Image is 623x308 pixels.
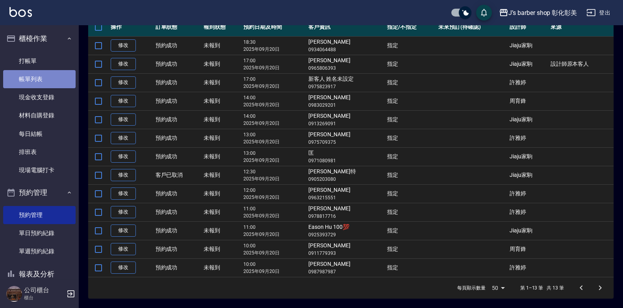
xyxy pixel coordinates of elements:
[306,258,385,277] td: [PERSON_NAME]
[154,258,202,277] td: 預約成功
[308,65,383,72] p: 0965806393
[24,286,64,294] h5: 公司櫃台
[154,147,202,166] td: 預約成功
[3,88,76,106] a: 現金收支登錄
[154,166,202,184] td: 客戶已取消
[243,46,304,53] p: 2025年09月20日
[520,284,564,291] p: 第 1–13 筆 共 13 筆
[109,18,154,37] th: 操作
[154,55,202,73] td: 預約成功
[243,83,304,90] p: 2025年09月20日
[243,231,304,238] p: 2025年09月20日
[243,261,304,268] p: 10:00
[308,268,383,275] p: 0987987987
[111,243,136,255] a: 修改
[306,203,385,221] td: [PERSON_NAME]
[385,258,436,277] td: 指定
[9,7,32,17] img: Logo
[385,166,436,184] td: 指定
[308,46,383,53] p: 0934064488
[385,147,436,166] td: 指定
[24,294,64,301] p: 櫃台
[154,18,202,37] th: 訂單狀態
[202,36,241,55] td: 未報到
[385,240,436,258] td: 指定
[436,18,507,37] th: 未來預訂(待確認)
[3,224,76,242] a: 單日預約紀錄
[243,175,304,182] p: 2025年09月20日
[385,129,436,147] td: 指定
[549,55,614,73] td: 設計師原本客人
[202,147,241,166] td: 未報到
[111,95,136,107] a: 修改
[243,194,304,201] p: 2025年09月20日
[306,129,385,147] td: [PERSON_NAME]
[154,110,202,129] td: 預約成功
[243,101,304,108] p: 2025年09月20日
[154,203,202,221] td: 預約成功
[111,206,136,218] a: 修改
[385,92,436,110] td: 指定
[111,169,136,181] a: 修改
[385,36,436,55] td: 指定
[154,92,202,110] td: 預約成功
[508,240,549,258] td: 周育鋒
[111,39,136,52] a: 修改
[308,157,383,164] p: 0971080981
[154,221,202,240] td: 預約成功
[243,64,304,71] p: 2025年09月20日
[3,206,76,224] a: 預約管理
[202,221,241,240] td: 未報到
[308,250,383,257] p: 0911779393
[243,224,304,231] p: 11:00
[308,139,383,146] p: 0975709375
[243,187,304,194] p: 12:00
[6,286,22,302] img: Person
[385,73,436,92] td: 指定
[202,203,241,221] td: 未報到
[111,187,136,200] a: 修改
[241,18,306,37] th: 預約日期及時間
[111,262,136,274] a: 修改
[508,18,549,37] th: 設計師
[243,76,304,83] p: 17:00
[489,277,508,299] div: 50
[154,36,202,55] td: 預約成功
[243,268,304,275] p: 2025年09月20日
[202,166,241,184] td: 未報到
[111,132,136,144] a: 修改
[243,150,304,157] p: 13:00
[3,125,76,143] a: 每日結帳
[308,213,383,220] p: 0978817716
[111,76,136,89] a: 修改
[508,55,549,73] td: Jiaju家駒
[306,18,385,37] th: 客戶資訊
[306,110,385,129] td: [PERSON_NAME]
[306,147,385,166] td: 匡
[154,240,202,258] td: 預約成功
[243,212,304,219] p: 2025年09月20日
[202,110,241,129] td: 未報到
[306,184,385,203] td: [PERSON_NAME]
[202,258,241,277] td: 未報到
[243,249,304,256] p: 2025年09月20日
[508,221,549,240] td: Jiaju家駒
[202,73,241,92] td: 未報到
[154,184,202,203] td: 預約成功
[154,73,202,92] td: 預約成功
[3,28,76,49] button: 櫃檯作業
[243,39,304,46] p: 18:30
[243,113,304,120] p: 14:00
[508,166,549,184] td: Jiaju家駒
[549,18,614,37] th: 來源
[243,131,304,138] p: 13:00
[508,92,549,110] td: 周育鋒
[308,120,383,127] p: 0913269091
[508,184,549,203] td: 許雅婷
[496,5,580,21] button: J’s barber shop 彰化彰美
[202,55,241,73] td: 未報到
[385,110,436,129] td: 指定
[308,176,383,183] p: 0905203080
[243,205,304,212] p: 11:00
[308,231,383,238] p: 0925393729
